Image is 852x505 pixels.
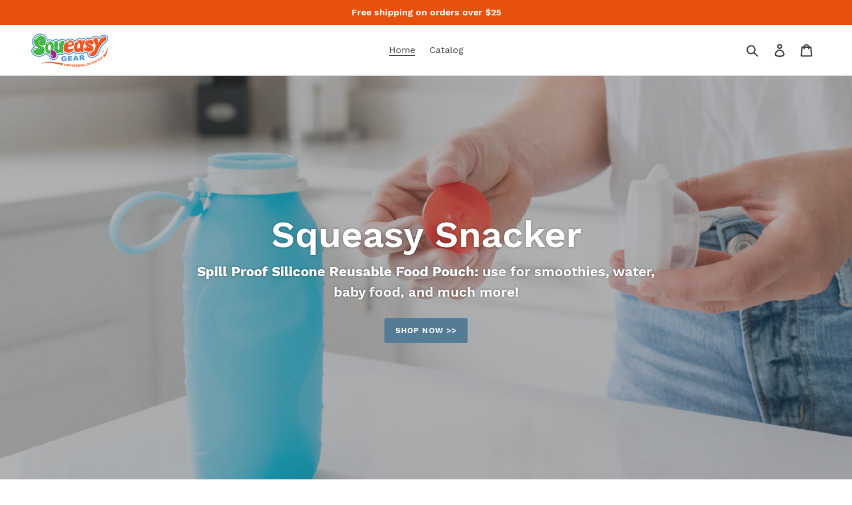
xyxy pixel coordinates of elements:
h2: Squeasy Snacker [116,212,736,257]
input: Search [750,38,781,63]
p: use for smoothies, water, baby food, and much more! [193,261,659,302]
span: Home [389,44,415,56]
a: Shop now >>: Catalog [384,318,468,343]
a: Catalog [424,42,469,59]
img: squeasy gear snacker portable food pouch [31,34,108,67]
a: Home [383,42,421,59]
span: Catalog [429,44,464,56]
strong: Spill Proof Silicone Reusable Food Pouch: [197,264,478,280]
